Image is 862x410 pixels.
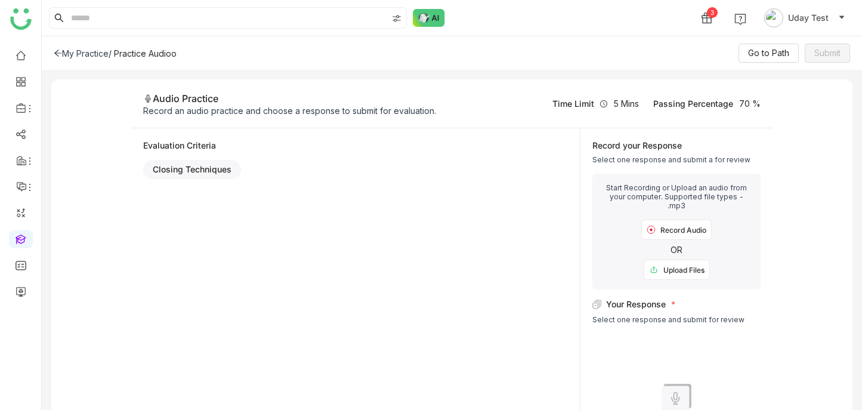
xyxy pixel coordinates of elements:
div: Audio Practice [143,91,436,106]
div: Evaluation Criteria [143,140,568,150]
span: Uday Test [788,11,829,24]
div: 70 % [653,98,761,109]
img: record [649,265,659,275]
div: Select one response and submit for review [592,315,760,324]
div: Passing Percentage [653,98,733,109]
div: My Practice [54,48,109,58]
div: 3 [707,7,718,18]
div: Record an audio practice and choose a response to submit for evaluation. [143,106,436,116]
button: Go to Path [739,44,799,63]
div: Record your Response [592,140,760,150]
div: OR [671,245,682,255]
img: avatar [764,8,783,27]
div: Time Limit [552,98,594,109]
div: Upload Files [644,260,710,280]
img: logo [10,8,32,30]
div: Record Audio [641,220,712,240]
img: Your-response [592,300,601,309]
button: Uday Test [762,8,848,27]
div: Your Response [592,299,676,309]
div: 5 Mins [552,98,639,109]
div: / Practice Audioo [109,48,177,58]
img: search-type.svg [392,14,401,23]
div: Start Recording or Upload an audio from your computer. Supported file types - .mp3 [602,183,750,210]
button: Submit [805,44,850,63]
img: record [647,225,656,235]
img: ask-buddy-normal.svg [413,9,445,27]
img: help.svg [734,13,746,25]
span: Go to Path [748,47,789,60]
div: Select one response and submit a for review [592,155,760,164]
nz-tag: Closing Techniques [143,160,241,179]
